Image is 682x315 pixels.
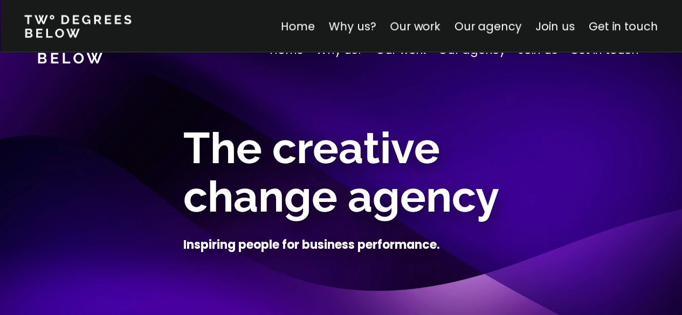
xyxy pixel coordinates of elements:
[183,237,440,253] h4: Inspiring people for business performance.
[328,18,376,34] a: Why us?
[390,18,440,34] a: Our work
[589,18,658,34] a: Get in touch
[280,18,314,34] a: Home
[535,18,575,34] a: Join us
[454,18,521,34] a: Our agency
[183,123,499,222] span: The creative change agency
